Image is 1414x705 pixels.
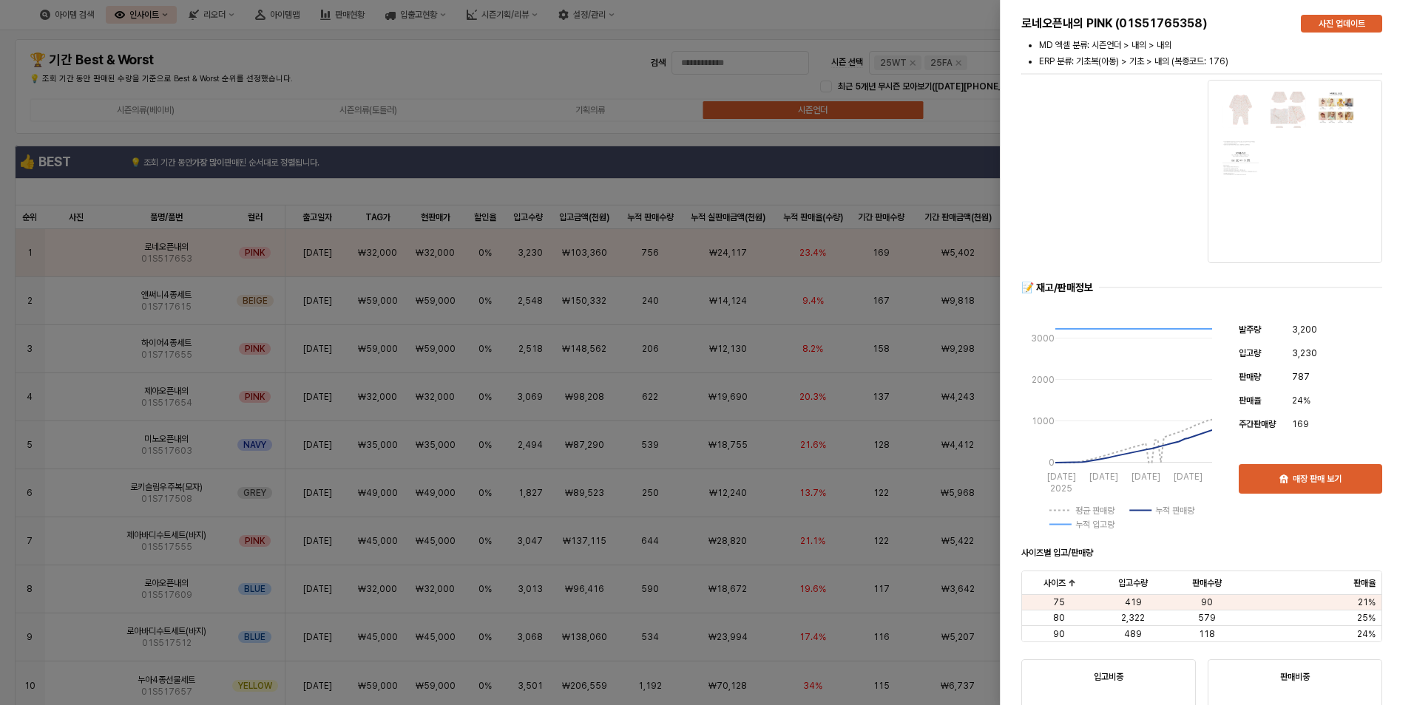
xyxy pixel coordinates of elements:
div: 📝 재고/판매정보 [1021,281,1093,295]
p: 사진 업데이트 [1319,18,1365,30]
button: 사진 업데이트 [1301,15,1382,33]
span: 사이즈 [1043,577,1066,589]
span: 2,322 [1121,612,1145,624]
span: 24% [1357,628,1376,640]
span: 판매수량 [1192,577,1222,589]
span: 24% [1292,393,1310,408]
strong: 사이즈별 입고/판매량 [1021,548,1093,558]
span: 주간판매량 [1239,419,1276,429]
strong: 판매비중 [1280,672,1310,682]
strong: 입고비중 [1094,672,1123,682]
button: 매장 판매 보기 [1239,464,1382,494]
p: 매장 판매 보기 [1293,473,1342,485]
span: 80 [1053,612,1065,624]
span: 25% [1357,612,1376,624]
span: 판매율 [1239,395,1261,406]
span: 579 [1198,612,1216,624]
span: 90 [1201,596,1213,608]
li: ERP 분류: 기초복(아동) > 기초 > 내의 (복종코드: 176) [1039,55,1382,68]
span: 787 [1292,369,1310,384]
li: MD 엑셀 분류: 시즌언더 > 내의 > 내의 [1039,38,1382,52]
span: 75 [1053,596,1065,608]
span: 21% [1358,596,1376,608]
span: 입고량 [1239,348,1261,358]
span: 3,200 [1292,322,1317,337]
span: 판매량 [1239,372,1261,382]
span: 169 [1292,417,1309,432]
span: 3,230 [1292,346,1317,361]
span: 489 [1124,628,1142,640]
span: 판매율 [1353,577,1376,589]
span: 419 [1125,596,1142,608]
span: 90 [1053,628,1065,640]
span: 발주량 [1239,324,1261,335]
h5: 로네오픈내의 PINK (01S51765358) [1021,16,1289,31]
span: 118 [1199,628,1215,640]
span: 입고수량 [1118,577,1148,589]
